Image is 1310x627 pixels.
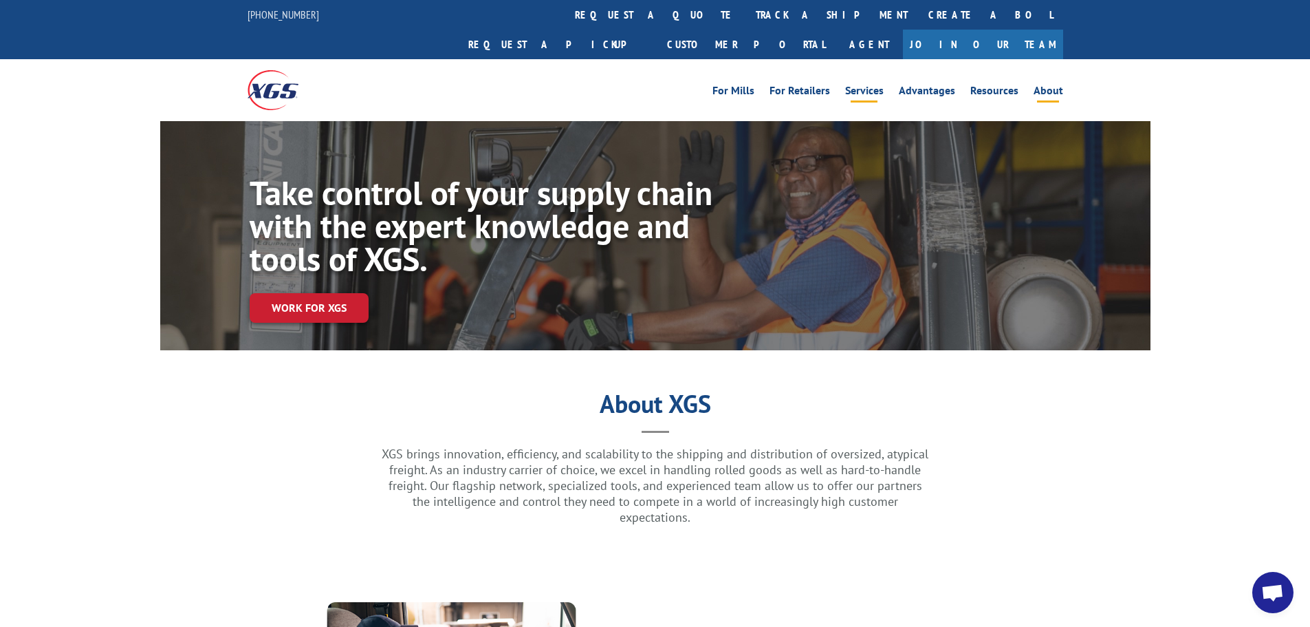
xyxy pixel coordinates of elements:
[769,85,830,100] a: For Retailers
[899,85,955,100] a: Advantages
[458,30,657,59] a: Request a pickup
[836,30,903,59] a: Agent
[1252,572,1293,613] div: Open chat
[712,85,754,100] a: For Mills
[845,85,884,100] a: Services
[250,176,716,282] h1: Take control of your supply chain with the expert knowledge and tools of XGS.
[1034,85,1063,100] a: About
[657,30,836,59] a: Customer Portal
[248,8,319,21] a: [PHONE_NUMBER]
[160,394,1150,421] h1: About XGS
[250,293,369,323] a: Work for XGS
[970,85,1018,100] a: Resources
[380,446,930,525] p: XGS brings innovation, efficiency, and scalability to the shipping and distribution of oversized,...
[903,30,1063,59] a: Join Our Team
